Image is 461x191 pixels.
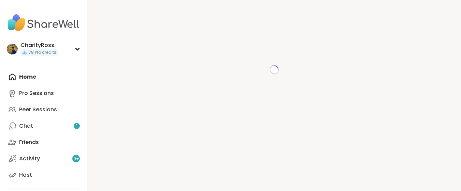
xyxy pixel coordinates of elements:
[5,150,82,167] a: Activity9+
[19,90,54,97] div: Pro Sessions
[19,106,57,113] div: Peer Sessions
[5,167,82,183] a: Host
[73,156,79,162] span: 9 +
[19,139,39,146] div: Friends
[5,118,82,134] a: Chat1
[7,44,18,54] img: CharityRoss
[5,101,82,118] a: Peer Sessions
[76,123,77,129] span: 1
[19,171,32,179] div: Host
[5,85,82,101] a: Pro Sessions
[29,50,56,55] span: 78 Pro credits
[5,134,82,150] a: Friends
[19,155,40,162] div: Activity
[19,122,33,130] div: Chat
[5,11,82,35] img: ShareWell Nav Logo
[20,42,58,49] div: CharityRoss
